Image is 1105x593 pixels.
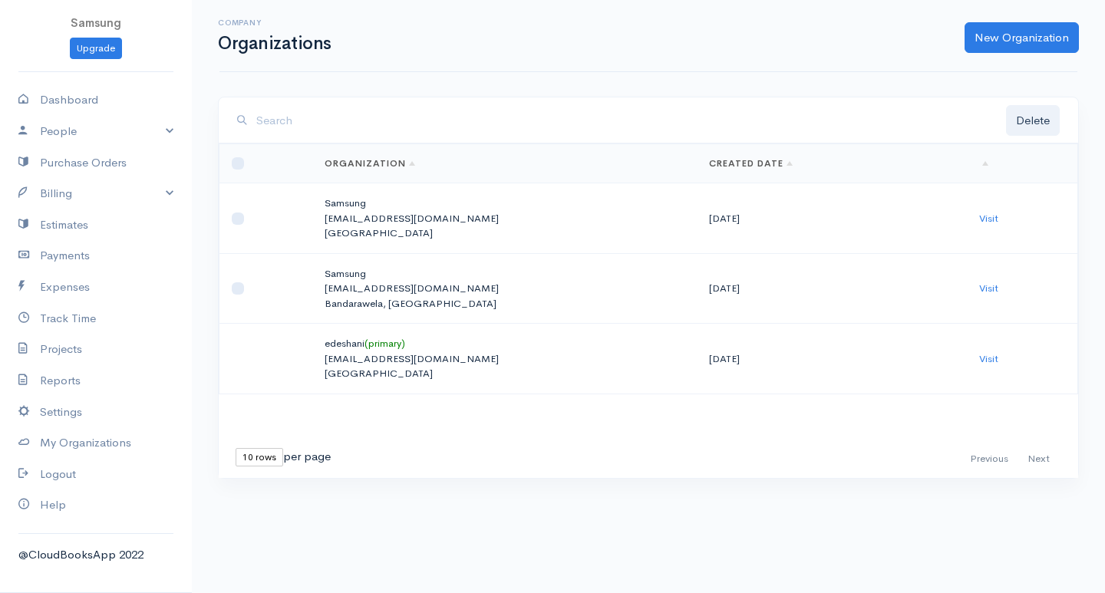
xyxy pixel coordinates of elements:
p: [EMAIL_ADDRESS][DOMAIN_NAME] [325,211,684,226]
div: per page [236,448,331,466]
a: Organization [325,157,415,170]
a: Visit [979,212,998,225]
td: [DATE] [697,253,967,324]
div: @CloudBooksApp 2022 [18,546,173,564]
p: Bandarawela, [GEOGRAPHIC_DATA] [325,296,684,311]
p: [GEOGRAPHIC_DATA] [325,226,684,241]
td: [DATE] [697,324,967,394]
a: New Organization [965,22,1079,54]
a: Upgrade [70,38,122,60]
p: [GEOGRAPHIC_DATA] [325,366,684,381]
td: [DATE] [697,183,967,254]
td: edeshani [312,324,697,394]
p: [EMAIL_ADDRESS][DOMAIN_NAME] [325,281,684,296]
h6: Company [218,18,331,27]
a: Visit [979,352,998,365]
a: Visit [979,282,998,295]
span: (primary) [364,337,405,350]
span: Samsung [71,15,121,30]
h1: Organizations [218,34,331,53]
td: Samsung [312,183,697,254]
p: [EMAIL_ADDRESS][DOMAIN_NAME] [325,351,684,367]
button: Delete [1006,105,1060,137]
input: Search [256,105,1006,137]
td: Samsung [312,253,697,324]
a: Created Date [709,157,793,170]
